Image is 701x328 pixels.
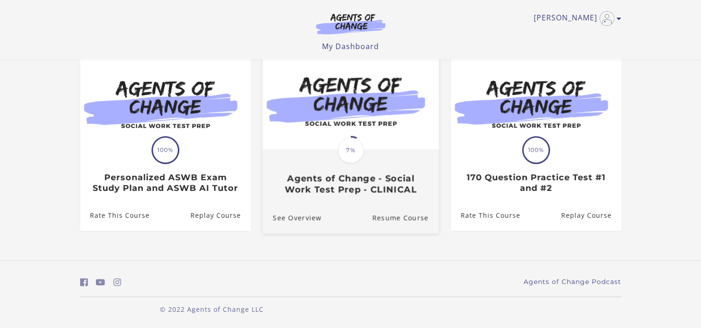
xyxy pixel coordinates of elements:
[561,201,621,231] a: 170 Question Practice Test #1 and #2: Resume Course
[114,276,121,289] a: https://www.instagram.com/agentsofchangeprep/ (Open in a new window)
[461,172,611,193] h3: 170 Question Practice Test #1 and #2
[114,278,121,287] i: https://www.instagram.com/agentsofchangeprep/ (Open in a new window)
[80,276,88,289] a: https://www.facebook.com/groups/aswbtestprep (Open in a new window)
[524,277,621,287] a: Agents of Change Podcast
[80,304,343,314] p: © 2022 Agents of Change LLC
[153,138,178,163] span: 100%
[372,202,439,233] a: Agents of Change - Social Work Test Prep - CLINICAL: Resume Course
[96,278,105,287] i: https://www.youtube.com/c/AgentsofChangeTestPrepbyMeaganMitchell (Open in a new window)
[524,138,549,163] span: 100%
[96,276,105,289] a: https://www.youtube.com/c/AgentsofChangeTestPrepbyMeaganMitchell (Open in a new window)
[451,201,520,231] a: 170 Question Practice Test #1 and #2: Rate This Course
[322,41,379,51] a: My Dashboard
[338,138,364,164] span: 7%
[262,202,321,233] a: Agents of Change - Social Work Test Prep - CLINICAL: See Overview
[306,13,395,34] img: Agents of Change Logo
[190,201,250,231] a: Personalized ASWB Exam Study Plan and ASWB AI Tutor: Resume Course
[80,201,150,231] a: Personalized ASWB Exam Study Plan and ASWB AI Tutor: Rate This Course
[272,173,428,195] h3: Agents of Change - Social Work Test Prep - CLINICAL
[90,172,240,193] h3: Personalized ASWB Exam Study Plan and ASWB AI Tutor
[80,278,88,287] i: https://www.facebook.com/groups/aswbtestprep (Open in a new window)
[534,11,617,26] a: Toggle menu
